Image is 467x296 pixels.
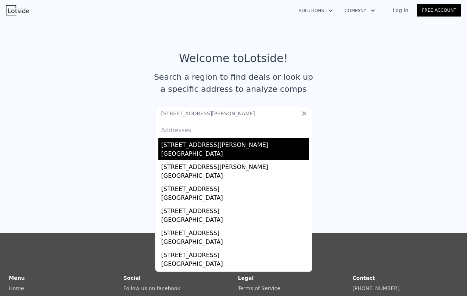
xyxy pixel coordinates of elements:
a: Terms of Service [238,285,280,291]
strong: Social [123,275,141,281]
a: Follow us on facebook [123,285,180,291]
strong: Menu [9,275,25,281]
div: [STREET_ADDRESS] [161,204,309,216]
div: [STREET_ADDRESS][PERSON_NAME] [161,160,309,172]
div: [GEOGRAPHIC_DATA] [161,149,309,160]
div: [STREET_ADDRESS] [161,226,309,238]
div: Addresses [158,120,309,138]
button: Company [339,4,381,17]
div: Welcome to Lotside ! [179,52,288,65]
a: Free Account [417,4,461,17]
a: Home [9,285,24,291]
div: [GEOGRAPHIC_DATA] [161,194,309,204]
div: [GEOGRAPHIC_DATA] [161,260,309,270]
button: Solutions [293,4,339,17]
div: [STREET_ADDRESS] [161,270,309,282]
div: [GEOGRAPHIC_DATA] [161,172,309,182]
a: [PHONE_NUMBER] [352,285,399,291]
a: Log In [384,7,417,14]
div: Search a region to find deals or look up a specific address to analyze comps [151,71,316,95]
div: [GEOGRAPHIC_DATA] [161,216,309,226]
input: Search an address or region... [155,107,312,120]
strong: Legal [238,275,254,281]
img: Lotside [6,5,29,15]
strong: Contact [352,275,375,281]
div: [GEOGRAPHIC_DATA] [161,238,309,248]
div: [STREET_ADDRESS][PERSON_NAME] [161,138,309,149]
div: [STREET_ADDRESS] [161,248,309,260]
div: [STREET_ADDRESS] [161,182,309,194]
